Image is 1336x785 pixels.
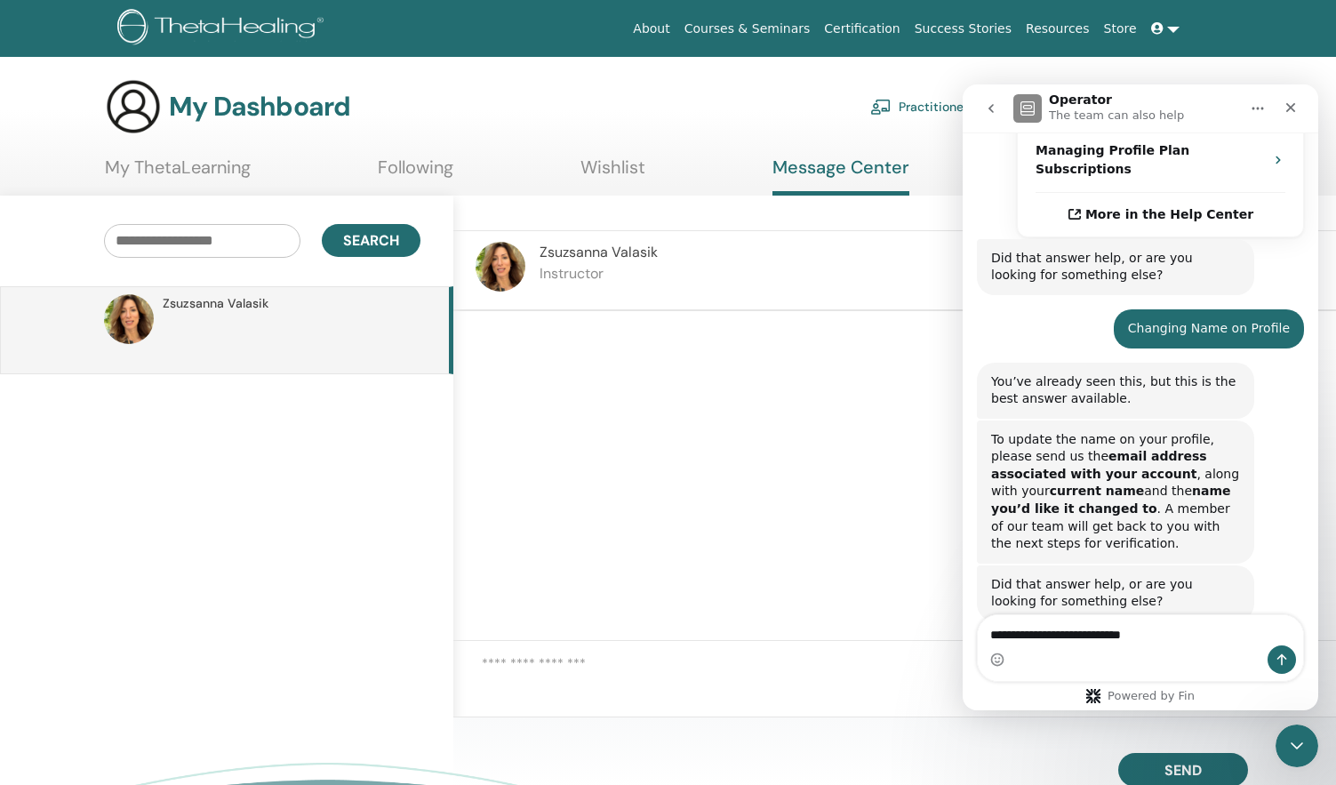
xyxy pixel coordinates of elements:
[963,84,1318,710] iframe: Intercom live chat
[626,12,676,45] a: About
[117,9,330,49] img: logo.png
[322,224,420,257] button: Search
[1097,12,1144,45] a: Store
[343,231,399,250] span: Search
[378,156,453,191] a: Following
[540,263,658,284] p: Instructor
[163,294,268,313] span: Zsuzsanna Valasik
[1164,761,1202,780] span: Send
[540,243,658,261] span: Zsuzsanna Valasik
[580,156,645,191] a: Wishlist
[817,12,907,45] a: Certification
[870,87,1036,126] a: Practitioner Dashboard
[908,12,1019,45] a: Success Stories
[169,91,350,123] h3: My Dashboard
[104,294,154,344] img: default.jpg
[1276,725,1318,767] iframe: Intercom live chat
[105,156,251,191] a: My ThetaLearning
[105,78,162,135] img: generic-user-icon.jpg
[476,242,525,292] img: default.jpg
[870,99,892,115] img: chalkboard-teacher.svg
[1019,12,1097,45] a: Resources
[772,156,909,196] a: Message Center
[677,12,818,45] a: Courses & Seminars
